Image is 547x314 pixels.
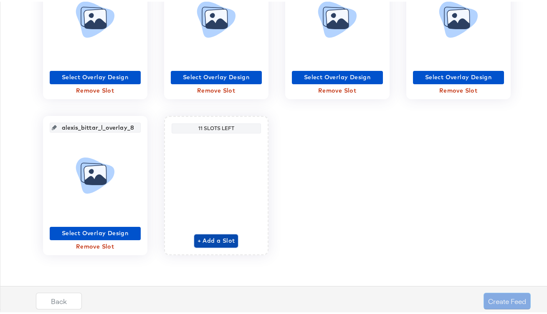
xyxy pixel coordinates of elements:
[174,84,258,94] span: Remove Slot
[292,83,383,96] button: Remove Slot
[174,70,258,81] span: Select Overlay Design
[36,291,82,308] button: Back
[194,233,238,246] button: + Add a Slot
[174,123,259,130] div: 11 Slots Left
[198,234,235,244] span: + Add a Slot
[53,70,137,81] span: Select Overlay Design
[413,83,504,96] button: Remove Slot
[53,240,137,250] span: Remove Slot
[416,70,501,81] span: Select Overlay Design
[50,83,141,96] button: Remove Slot
[292,69,383,83] button: Select Overlay Design
[295,70,380,81] span: Select Overlay Design
[50,69,141,83] button: Select Overlay Design
[171,83,262,96] button: Remove Slot
[50,239,141,252] button: Remove Slot
[295,84,380,94] span: Remove Slot
[53,84,137,94] span: Remove Slot
[416,84,501,94] span: Remove Slot
[53,226,137,237] span: Select Overlay Design
[171,69,262,83] button: Select Overlay Design
[413,69,504,83] button: Select Overlay Design
[50,225,141,239] button: Select Overlay Design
